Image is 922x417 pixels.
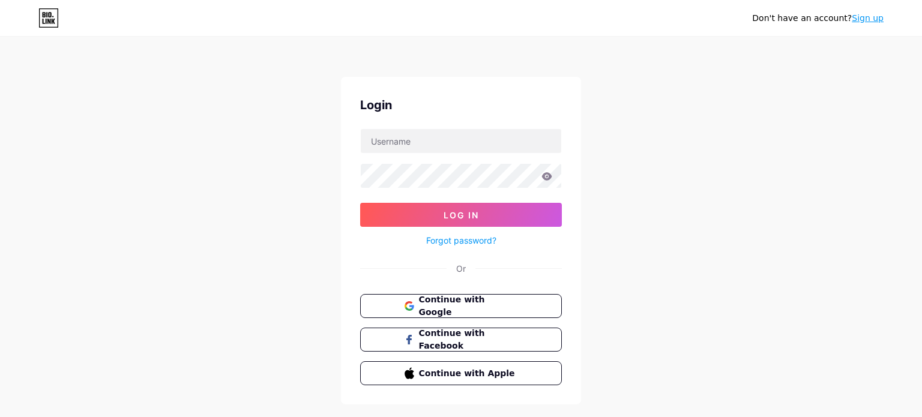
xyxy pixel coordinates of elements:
[456,262,466,275] div: Or
[852,13,884,23] a: Sign up
[360,294,562,318] button: Continue with Google
[360,361,562,385] button: Continue with Apple
[426,234,496,247] a: Forgot password?
[361,129,561,153] input: Username
[752,12,884,25] div: Don't have an account?
[360,203,562,227] button: Log In
[419,367,518,380] span: Continue with Apple
[360,328,562,352] button: Continue with Facebook
[444,210,479,220] span: Log In
[419,327,518,352] span: Continue with Facebook
[360,96,562,114] div: Login
[419,293,518,319] span: Continue with Google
